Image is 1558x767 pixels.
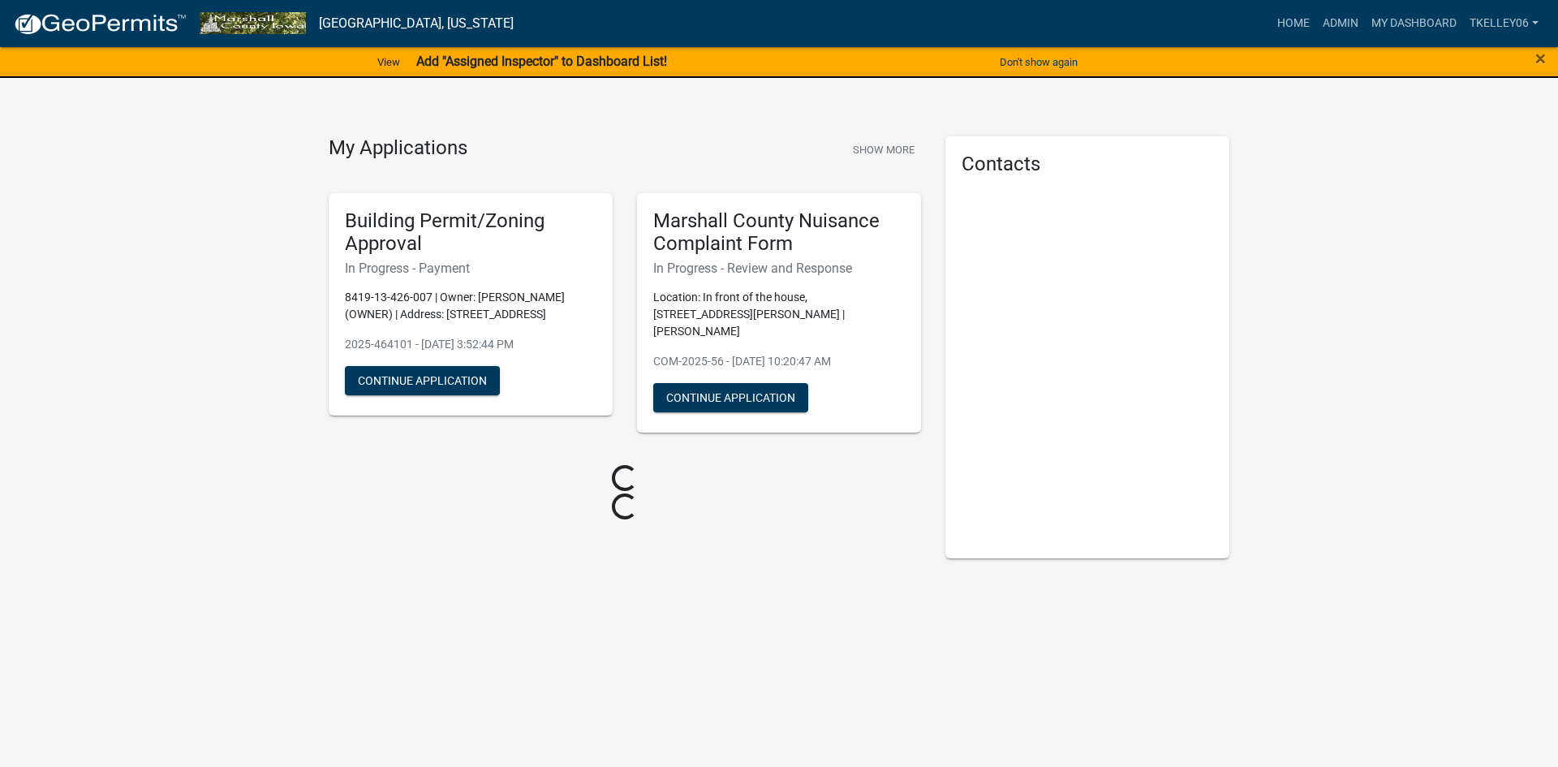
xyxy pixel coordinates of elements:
[319,10,514,37] a: [GEOGRAPHIC_DATA], [US_STATE]
[962,153,1213,176] h5: Contacts
[993,49,1084,75] button: Don't show again
[345,289,596,323] p: 8419-13-426-007 | Owner: [PERSON_NAME] (OWNER) | Address: [STREET_ADDRESS]
[371,49,407,75] a: View
[200,12,306,34] img: Marshall County, Iowa
[345,261,596,276] h6: In Progress - Payment
[653,353,905,370] p: COM-2025-56 - [DATE] 10:20:47 AM
[1316,8,1365,39] a: Admin
[345,336,596,353] p: 2025-464101 - [DATE] 3:52:44 PM
[653,261,905,276] h6: In Progress - Review and Response
[329,136,467,161] h4: My Applications
[1535,49,1546,68] button: Close
[1271,8,1316,39] a: Home
[846,136,921,163] button: Show More
[345,209,596,256] h5: Building Permit/Zoning Approval
[1365,8,1463,39] a: My Dashboard
[416,54,667,69] strong: Add "Assigned Inspector" to Dashboard List!
[1535,47,1546,70] span: ×
[653,383,808,412] button: Continue Application
[653,289,905,340] p: Location: In front of the house, [STREET_ADDRESS][PERSON_NAME] | [PERSON_NAME]
[345,366,500,395] button: Continue Application
[653,209,905,256] h5: Marshall County Nuisance Complaint Form
[1463,8,1545,39] a: Tkelley06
